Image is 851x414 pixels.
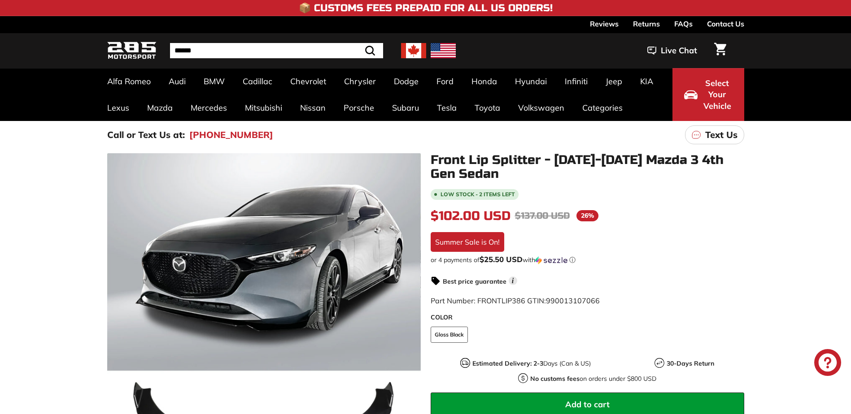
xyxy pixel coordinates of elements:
[472,359,591,368] p: Days (Can & US)
[556,68,597,95] a: Infiniti
[443,277,506,285] strong: Best price guarantee
[431,153,744,181] h1: Front Lip Splitter - [DATE]-[DATE] Mazda 3 4th Gen Sedan
[170,43,383,58] input: Search
[530,375,580,383] strong: No customs fees
[597,68,631,95] a: Jeep
[335,95,383,121] a: Porsche
[182,95,236,121] a: Mercedes
[428,95,466,121] a: Tesla
[98,95,138,121] a: Lexus
[573,95,632,121] a: Categories
[509,276,517,285] span: i
[707,16,744,31] a: Contact Us
[546,296,600,305] span: 990013107066
[472,359,543,367] strong: Estimated Delivery: 2-3
[431,232,504,252] div: Summer Sale is On!
[383,95,428,121] a: Subaru
[431,255,744,264] div: or 4 payments of with
[702,78,733,112] span: Select Your Vehicle
[431,313,744,322] label: COLOR
[509,95,573,121] a: Volkswagen
[291,95,335,121] a: Nissan
[431,296,600,305] span: Part Number: FRONTLIP386 GTIN:
[335,68,385,95] a: Chrysler
[195,68,234,95] a: BMW
[633,16,660,31] a: Returns
[463,68,506,95] a: Honda
[107,128,185,142] p: Call or Text Us at:
[107,40,157,61] img: Logo_285_Motorsport_areodynamics_components
[661,45,697,56] span: Live Chat
[299,3,553,13] h4: 📦 Customs Fees Prepaid for All US Orders!
[98,68,160,95] a: Alfa Romeo
[234,68,281,95] a: Cadillac
[709,35,732,66] a: Cart
[236,95,291,121] a: Mitsubishi
[506,68,556,95] a: Hyundai
[441,192,515,197] span: Low stock - 2 items left
[138,95,182,121] a: Mazda
[466,95,509,121] a: Toyota
[160,68,195,95] a: Audi
[590,16,619,31] a: Reviews
[674,16,693,31] a: FAQs
[535,256,567,264] img: Sezzle
[515,210,570,221] span: $137.00 USD
[480,254,523,264] span: $25.50 USD
[705,128,738,142] p: Text Us
[428,68,463,95] a: Ford
[281,68,335,95] a: Chevrolet
[576,210,598,221] span: 26%
[667,359,714,367] strong: 30-Days Return
[385,68,428,95] a: Dodge
[636,39,709,62] button: Live Chat
[431,208,511,224] span: $102.00 USD
[189,128,273,142] a: [PHONE_NUMBER]
[812,349,844,378] inbox-online-store-chat: Shopify online store chat
[685,125,744,144] a: Text Us
[530,374,656,384] p: on orders under $800 USD
[565,399,610,410] span: Add to cart
[431,255,744,264] div: or 4 payments of$25.50 USDwithSezzle Click to learn more about Sezzle
[672,68,744,121] button: Select Your Vehicle
[631,68,662,95] a: KIA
